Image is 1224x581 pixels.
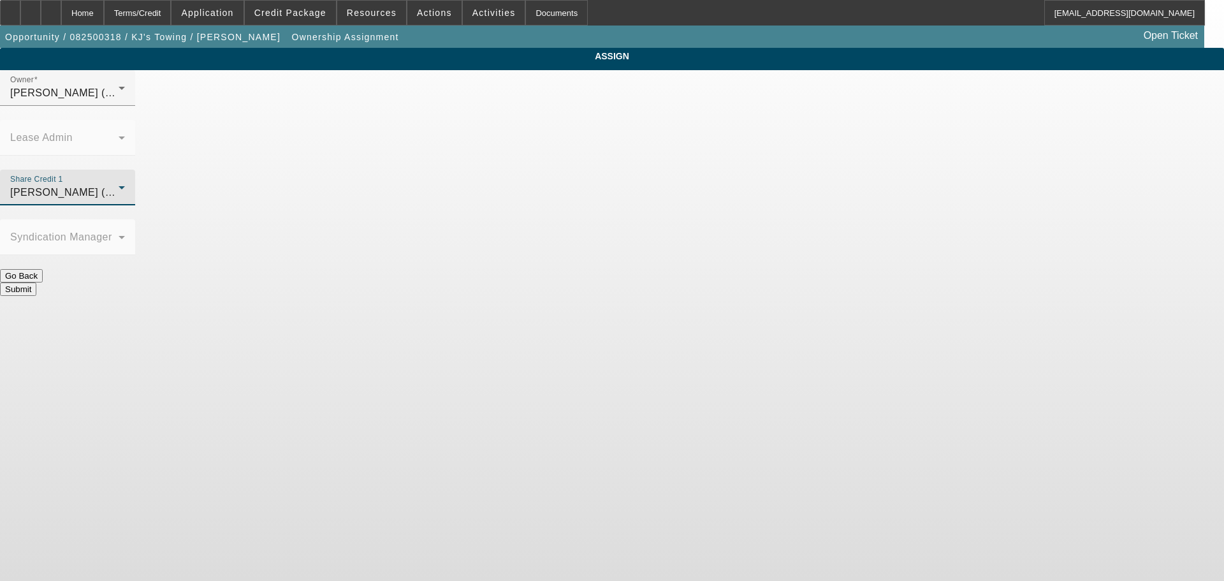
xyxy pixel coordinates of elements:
[292,32,399,42] span: Ownership Assignment
[181,8,233,18] span: Application
[10,187,132,198] span: [PERSON_NAME] (Lvl 4)
[10,87,132,98] span: [PERSON_NAME] (Lvl 4)
[337,1,406,25] button: Resources
[463,1,525,25] button: Activities
[254,8,326,18] span: Credit Package
[5,32,280,42] span: Opportunity / 082500318 / KJ's Towing / [PERSON_NAME]
[10,232,112,242] mat-label: Syndication Manager
[10,175,63,184] mat-label: Share Credit 1
[245,1,336,25] button: Credit Package
[10,132,73,143] mat-label: Lease Admin
[10,76,34,84] mat-label: Owner
[1139,25,1203,47] a: Open Ticket
[417,8,452,18] span: Actions
[407,1,462,25] button: Actions
[171,1,243,25] button: Application
[472,8,516,18] span: Activities
[347,8,397,18] span: Resources
[10,51,1214,61] span: ASSIGN
[289,26,402,48] button: Ownership Assignment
